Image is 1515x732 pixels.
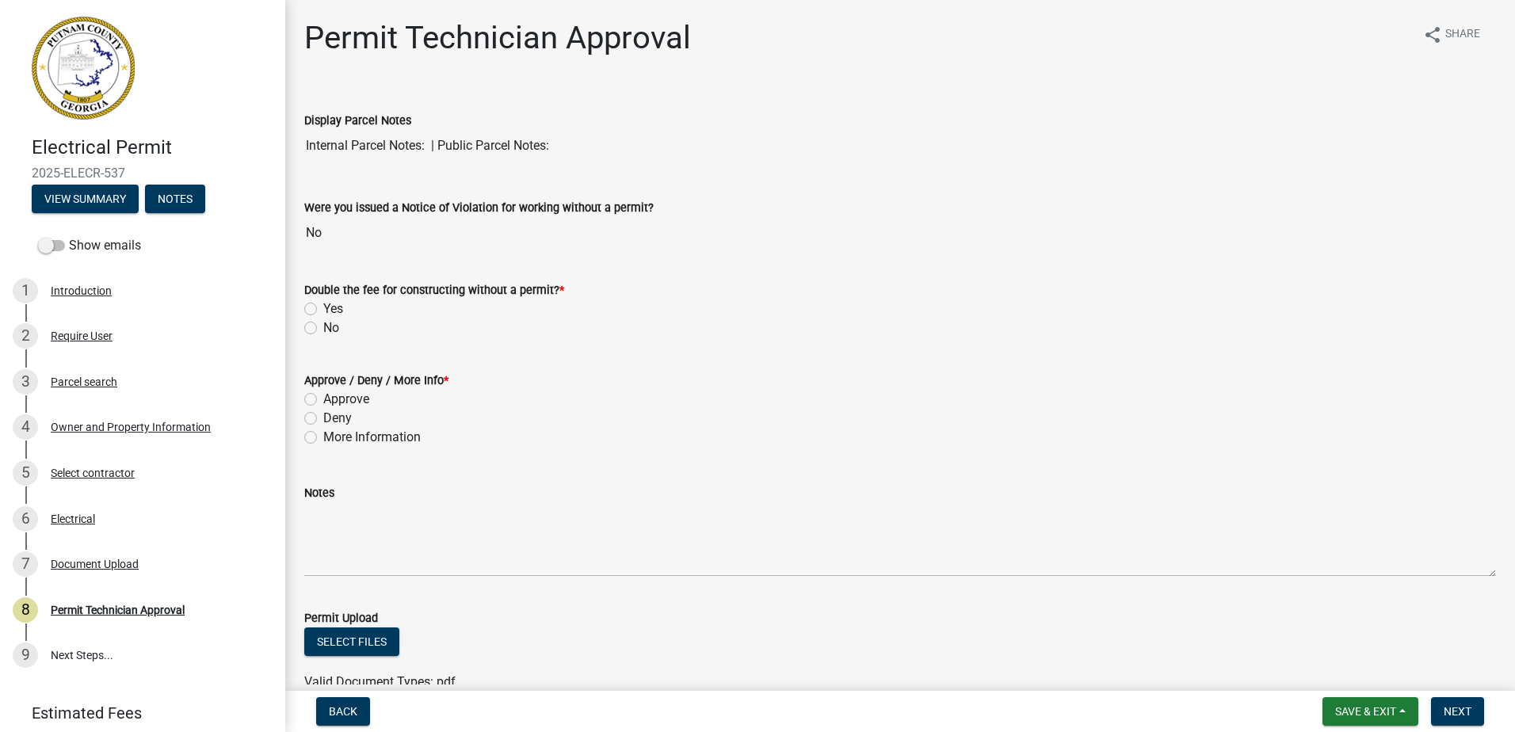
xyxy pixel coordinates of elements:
[13,551,38,577] div: 7
[51,513,95,524] div: Electrical
[1431,697,1484,726] button: Next
[323,409,352,428] label: Deny
[304,376,448,387] label: Approve / Deny / More Info
[51,467,135,478] div: Select contractor
[13,369,38,395] div: 3
[32,166,254,181] span: 2025-ELECR-537
[304,627,399,656] button: Select files
[51,330,113,341] div: Require User
[1445,25,1480,44] span: Share
[51,604,185,616] div: Permit Technician Approval
[304,285,564,296] label: Double the fee for constructing without a permit?
[145,185,205,213] button: Notes
[323,299,343,318] label: Yes
[13,506,38,532] div: 6
[304,613,378,624] label: Permit Upload
[13,642,38,668] div: 9
[1322,697,1418,726] button: Save & Exit
[32,185,139,213] button: View Summary
[51,421,211,433] div: Owner and Property Information
[51,376,117,387] div: Parcel search
[13,414,38,440] div: 4
[323,318,339,337] label: No
[304,674,456,689] span: Valid Document Types: pdf
[51,285,112,296] div: Introduction
[13,278,38,303] div: 1
[1423,25,1442,44] i: share
[51,559,139,570] div: Document Upload
[1335,705,1396,718] span: Save & Exit
[323,390,369,409] label: Approve
[304,203,654,214] label: Were you issued a Notice of Violation for working without a permit?
[38,236,141,255] label: Show emails
[316,697,370,726] button: Back
[13,460,38,486] div: 5
[1410,19,1493,50] button: shareShare
[32,17,135,120] img: Putnam County, Georgia
[13,597,38,623] div: 8
[13,697,260,729] a: Estimated Fees
[329,705,357,718] span: Back
[145,193,205,206] wm-modal-confirm: Notes
[1444,705,1471,718] span: Next
[304,116,411,127] label: Display Parcel Notes
[13,323,38,349] div: 2
[32,136,273,159] h4: Electrical Permit
[32,193,139,206] wm-modal-confirm: Summary
[304,19,691,57] h1: Permit Technician Approval
[304,488,334,499] label: Notes
[323,428,421,447] label: More Information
